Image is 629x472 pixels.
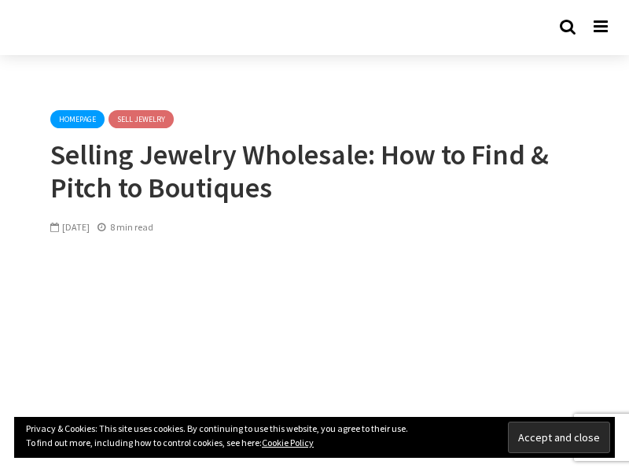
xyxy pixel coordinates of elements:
input: Accept and close [508,422,610,453]
div: 8 min read [97,220,153,234]
span: [DATE] [50,221,90,233]
a: homepage [50,110,105,128]
a: Cookie Policy [262,437,314,448]
div: Privacy & Cookies: This site uses cookies. By continuing to use this website, you agree to their ... [14,417,615,458]
a: Sell Jewelry [109,110,174,128]
h1: Selling Jewelry Wholesale: How to Find & Pitch to Boutiques [50,138,579,205]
